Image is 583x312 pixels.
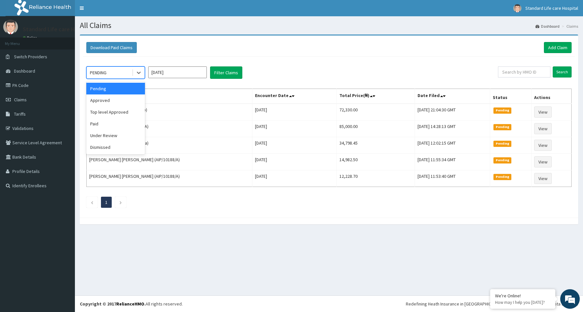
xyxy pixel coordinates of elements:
td: [DATE] 11:53:40 GMT [415,170,490,187]
td: 12,228.70 [337,170,415,187]
span: Pending [493,107,511,113]
h1: All Claims [80,21,578,30]
td: 34,798.45 [337,137,415,154]
td: [PERSON_NAME] (ltg/10021/b) [87,104,252,121]
td: [PERSON_NAME] [PERSON_NAME] (AIP/10188/A) [87,170,252,187]
button: Download Paid Claims [86,42,137,53]
td: 14,982.50 [337,154,415,170]
div: Top level Approved [86,106,145,118]
td: [PERSON_NAME] [PERSON_NAME] (AIP/10188/A) [87,154,252,170]
span: Dashboard [14,68,35,74]
span: We're online! [38,82,90,148]
div: Redefining Heath Insurance in [GEOGRAPHIC_DATA] using Telemedicine and Data Science! [406,301,578,307]
div: Dismissed [86,141,145,153]
div: Paid [86,118,145,130]
a: Next page [119,199,122,205]
div: Pending [86,83,145,94]
td: [PERSON_NAME] (soa/10020/a) [87,137,252,154]
p: Standard Life care Hospital [23,26,92,32]
a: Add Claim [544,42,572,53]
div: We're Online! [495,293,550,299]
span: Pending [493,174,511,180]
td: [DATE] 21:04:30 GMT [415,104,490,121]
p: How may I help you today? [495,300,550,305]
li: Claims [560,23,578,29]
a: Dashboard [535,23,560,29]
span: Standard Life care Hospital [525,5,578,11]
img: d_794563401_company_1708531726252_794563401 [12,33,26,49]
td: [DATE] [252,170,337,187]
span: Claims [14,97,27,103]
td: [DATE] 14:28:13 GMT [415,121,490,137]
span: Switch Providers [14,54,47,60]
td: [DATE] [252,137,337,154]
td: [DATE] [252,121,337,137]
div: PENDING [90,69,107,76]
a: View [534,173,552,184]
input: Search by HMO ID [498,66,550,78]
a: View [534,156,552,167]
span: Pending [493,141,511,147]
img: User Image [3,20,18,34]
a: Previous page [91,199,93,205]
td: [DATE] [252,154,337,170]
span: Pending [493,157,511,163]
td: 85,000.00 [337,121,415,137]
img: User Image [513,4,521,12]
td: [PERSON_NAME] (ENP/11133/A) [87,121,252,137]
th: Date Filed [415,89,490,104]
div: Under Review [86,130,145,141]
div: Chat with us now [34,36,109,45]
a: RelianceHMO [116,301,144,307]
a: View [534,106,552,118]
textarea: Type your message and hit 'Enter' [3,178,124,201]
strong: Copyright © 2017 . [80,301,146,307]
a: View [534,140,552,151]
span: Pending [493,124,511,130]
td: [DATE] 11:55:34 GMT [415,154,490,170]
footer: All rights reserved. [75,295,583,312]
th: Encounter Date [252,89,337,104]
input: Select Month and Year [148,66,207,78]
div: Minimize live chat window [107,3,122,19]
th: Name [87,89,252,104]
span: Tariffs [14,111,26,117]
div: Approved [86,94,145,106]
a: View [534,123,552,134]
a: Online [23,35,38,40]
th: Actions [532,89,572,104]
td: 72,330.00 [337,104,415,121]
input: Search [553,66,572,78]
button: Filter Claims [210,66,242,79]
td: [DATE] 12:02:15 GMT [415,137,490,154]
a: Page 1 is your current page [105,199,107,205]
th: Total Price(₦) [337,89,415,104]
th: Status [490,89,532,104]
td: [DATE] [252,104,337,121]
